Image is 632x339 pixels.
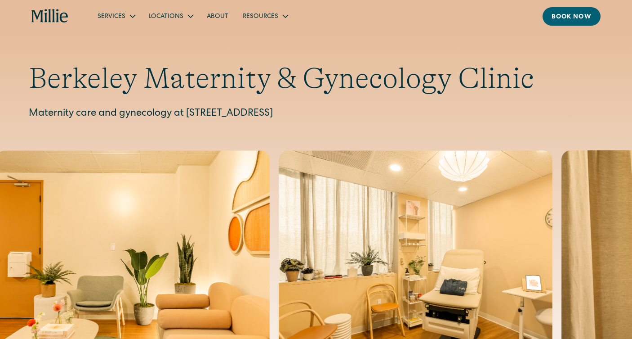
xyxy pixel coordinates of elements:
div: Services [90,9,142,23]
a: About [200,9,236,23]
div: Locations [149,12,183,22]
div: Services [98,12,125,22]
div: Book now [552,13,592,22]
a: Book now [543,7,601,26]
p: Maternity care and gynecology at [STREET_ADDRESS] [29,107,603,122]
h1: Berkeley Maternity & Gynecology Clinic [29,61,603,96]
div: Locations [142,9,200,23]
a: home [31,9,69,23]
div: Resources [243,12,278,22]
div: Resources [236,9,294,23]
